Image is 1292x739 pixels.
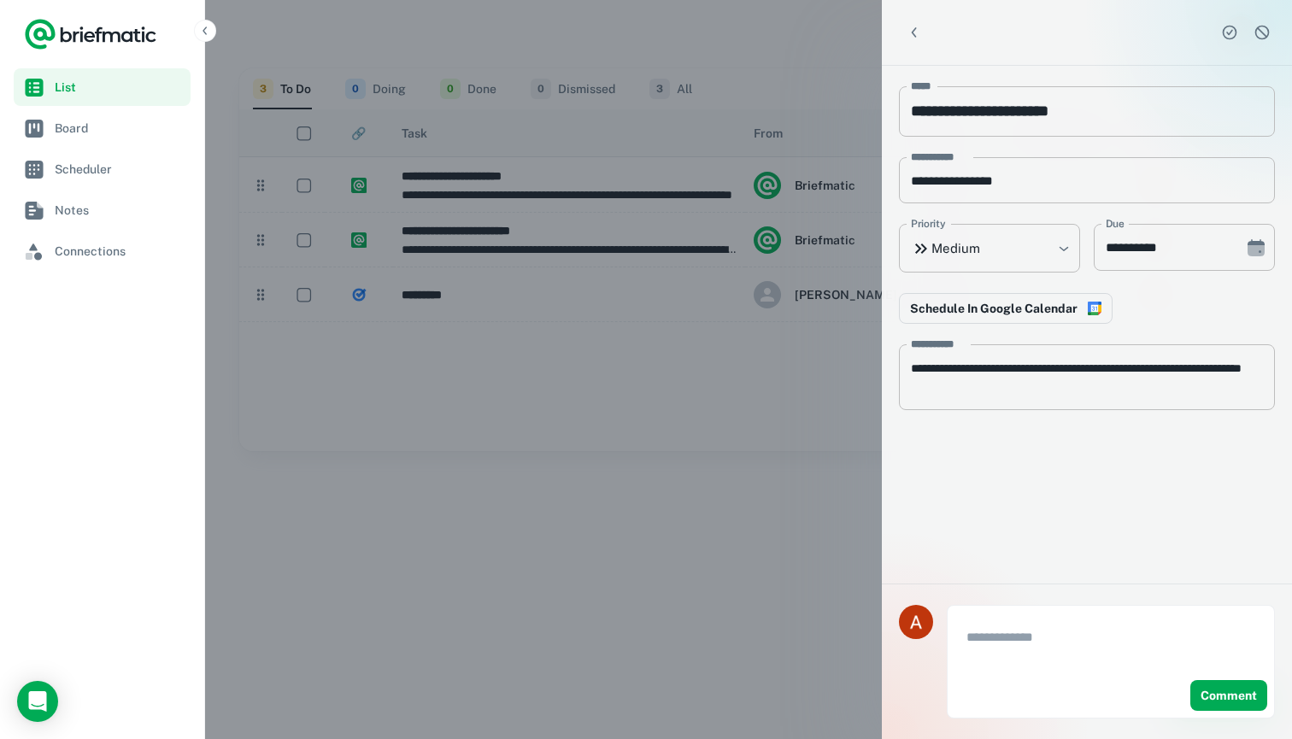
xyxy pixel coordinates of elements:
[1239,231,1273,265] button: Choose date, selected date is Sep 26, 2025
[1249,20,1275,45] button: Dismiss task
[899,224,1080,273] div: Medium
[14,68,191,106] a: List
[911,216,946,232] label: Priority
[55,119,184,138] span: Board
[55,160,184,179] span: Scheduler
[899,605,933,639] img: Alexander Vogler
[14,109,191,147] a: Board
[899,293,1113,324] button: Connect to Google Calendar to reserve time in your schedule to complete this work
[899,17,930,48] button: Back
[14,150,191,188] a: Scheduler
[24,17,157,51] a: Logo
[882,66,1292,584] div: scrollable content
[1217,20,1242,45] button: Complete task
[55,78,184,97] span: List
[1190,680,1267,711] button: Comment
[14,232,191,270] a: Connections
[17,681,58,722] div: Open Intercom Messenger
[1106,216,1125,232] label: Due
[14,191,191,229] a: Notes
[55,242,184,261] span: Connections
[55,201,184,220] span: Notes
